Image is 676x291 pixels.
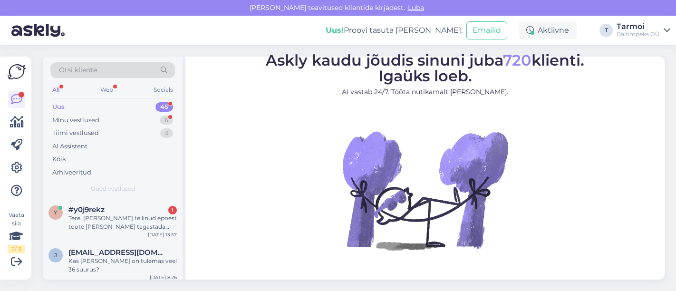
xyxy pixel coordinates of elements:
span: Uued vestlused [91,184,135,193]
div: Socials [152,84,175,96]
img: No Chat active [339,105,511,276]
div: 2 / 3 [8,245,25,253]
div: Tere. [PERSON_NAME] tellinud epoest toote [PERSON_NAME] tagastada seda kauplusesse, kas siis tule... [68,214,177,231]
div: 3 [160,128,173,138]
span: j [54,252,57,259]
div: Kõik [52,155,66,164]
div: AI Assistent [52,142,87,151]
div: Aktiivne [519,22,577,39]
span: y [54,209,58,216]
img: Askly Logo [8,64,26,79]
span: janamottus@gmail.com [68,248,167,257]
div: Vaata siia [8,211,25,253]
div: [DATE] 13:57 [148,231,177,238]
div: 6 [160,116,173,125]
div: Kas [PERSON_NAME] on tulemas veel 36 suurus? [68,257,177,274]
span: 720 [503,51,531,69]
div: Tarmoi [617,23,660,30]
div: All [50,84,61,96]
div: Baltimpeks OÜ [617,30,660,38]
div: Minu vestlused [52,116,99,125]
button: Emailid [466,21,507,39]
div: Web [98,84,115,96]
a: TarmoiBaltimpeks OÜ [617,23,670,38]
div: [DATE] 8:26 [150,274,177,281]
b: Uus! [326,26,344,35]
div: 1 [168,206,177,214]
span: Otsi kliente [59,65,97,75]
div: Arhiveeritud [52,168,91,177]
div: Tiimi vestlused [52,128,99,138]
div: Uus [52,102,65,112]
span: Luba [405,3,427,12]
div: Proovi tasuta [PERSON_NAME]: [326,25,463,36]
div: 45 [155,102,173,112]
span: Askly kaudu jõudis sinuni juba klienti. Igaüks loeb. [266,51,584,85]
p: AI vastab 24/7. Tööta nutikamalt [PERSON_NAME]. [266,87,584,97]
div: T [599,24,613,37]
span: #y0j9rekz [68,205,105,214]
